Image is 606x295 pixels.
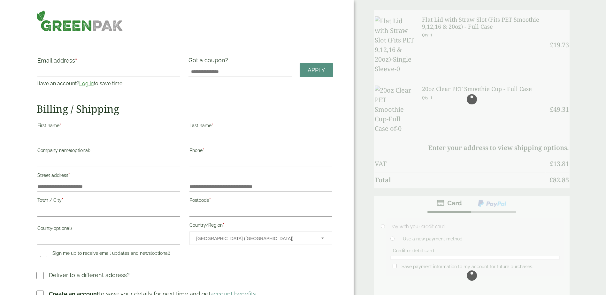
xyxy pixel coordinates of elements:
abbr: required [75,57,77,64]
p: Have an account? to save time [36,80,181,87]
a: Log in [79,80,94,87]
abbr: required [209,198,211,203]
label: Postcode [189,196,332,207]
span: (optional) [71,148,90,153]
label: Phone [189,146,332,157]
span: (optional) [151,251,170,256]
span: (optional) [52,226,72,231]
a: Apply [300,63,333,77]
label: Got a coupon? [188,57,231,67]
span: Apply [308,67,325,74]
abbr: required [62,198,63,203]
label: Last name [189,121,332,132]
abbr: required [223,223,224,228]
input: Sign me up to receive email updates and news(optional) [40,250,47,257]
label: County [37,224,180,235]
label: Email address [37,58,180,67]
abbr: required [203,148,204,153]
label: First name [37,121,180,132]
abbr: required [59,123,61,128]
abbr: required [211,123,213,128]
label: Sign me up to receive email updates and news [37,251,173,258]
abbr: required [68,173,70,178]
label: Country/Region [189,221,332,231]
img: GreenPak Supplies [36,10,123,31]
span: United Kingdom (UK) [196,232,312,245]
label: Street address [37,171,180,182]
span: Country/Region [189,231,332,245]
h2: Billing / Shipping [36,103,333,115]
label: Company name [37,146,180,157]
p: Deliver to a different address? [49,271,130,279]
label: Town / City [37,196,180,207]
